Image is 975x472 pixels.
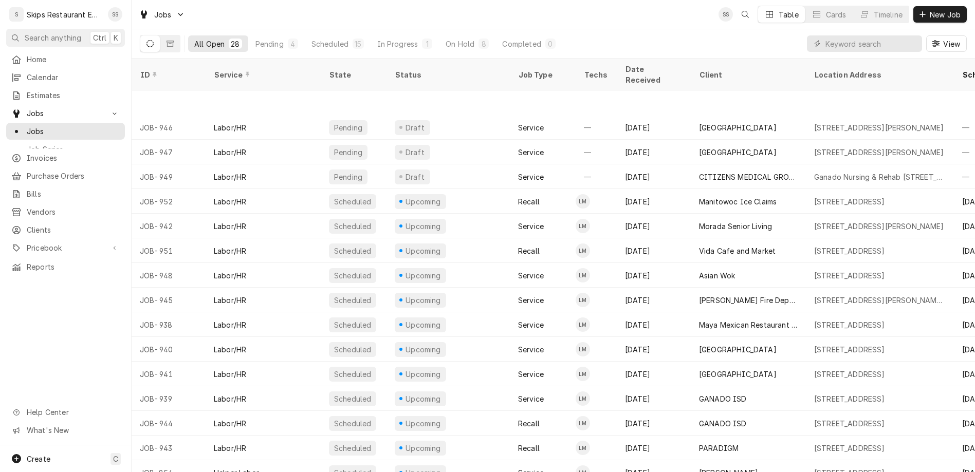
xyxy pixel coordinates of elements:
[825,35,917,52] input: Keyword search
[333,418,372,429] div: Scheduled
[617,337,691,362] div: [DATE]
[6,167,125,184] a: Purchase Orders
[576,194,590,209] div: Longino Monroe's Avatar
[617,411,691,436] div: [DATE]
[404,147,426,158] div: Draft
[214,172,246,182] div: Labor/HR
[926,35,967,52] button: View
[719,7,733,22] div: SS
[576,391,590,406] div: LM
[132,436,206,460] div: JOB-943
[699,246,776,256] div: Vida Cafe and Market
[132,263,206,288] div: JOB-948
[333,270,372,281] div: Scheduled
[132,288,206,312] div: JOB-945
[576,367,590,381] div: Longino Monroe's Avatar
[290,39,296,49] div: 4
[135,6,189,23] a: Go to Jobs
[617,312,691,337] div: [DATE]
[214,319,246,330] div: Labor/HR
[584,69,609,80] div: Techs
[576,115,617,140] div: —
[6,221,125,238] a: Clients
[333,369,372,380] div: Scheduled
[814,369,885,380] div: [STREET_ADDRESS]
[814,393,885,404] div: [STREET_ADDRESS]
[108,7,122,22] div: SS
[699,69,796,80] div: Client
[699,344,777,355] div: [GEOGRAPHIC_DATA]
[814,196,885,207] div: [STREET_ADDRESS]
[617,189,691,214] div: [DATE]
[424,39,430,49] div: 1
[333,443,372,454] div: Scheduled
[27,153,120,163] span: Invoices
[27,144,120,155] span: Job Series
[576,293,590,307] div: Longino Monroe's Avatar
[25,32,81,43] span: Search anything
[576,243,590,258] div: Longino Monroe's Avatar
[814,172,946,182] div: Ganado Nursing & Rehab [STREET_ADDRESS][PERSON_NAME]
[6,105,125,122] a: Go to Jobs
[518,172,544,182] div: Service
[132,214,206,238] div: JOB-942
[699,196,777,207] div: Manitowoc Ice Claims
[719,7,733,22] div: Shan Skipper's Avatar
[518,270,544,281] div: Service
[576,164,617,189] div: —
[814,270,885,281] div: [STREET_ADDRESS]
[132,164,206,189] div: JOB-949
[132,140,206,164] div: JOB-947
[576,367,590,381] div: LM
[699,393,747,404] div: GANADO ISD
[132,189,206,214] div: JOB-952
[814,246,885,256] div: [STREET_ADDRESS]
[779,9,799,20] div: Table
[231,39,240,49] div: 28
[27,261,120,272] span: Reports
[502,39,541,49] div: Completed
[27,425,119,436] span: What's New
[699,418,747,429] div: GANADO ISD
[826,9,847,20] div: Cards
[814,69,944,80] div: Location Address
[699,172,798,182] div: CITIZENS MEDICAL GROUP
[27,108,104,119] span: Jobs
[377,39,418,49] div: In Progress
[6,87,125,104] a: Estimates
[576,140,617,164] div: —
[6,404,125,421] a: Go to Help Center
[928,9,963,20] span: New Job
[699,147,777,158] div: [GEOGRAPHIC_DATA]
[93,32,106,43] span: Ctrl
[576,293,590,307] div: LM
[132,362,206,386] div: JOB-941
[6,239,125,256] a: Go to Pricebook
[27,455,50,463] span: Create
[518,147,544,158] div: Service
[6,203,125,220] a: Vendors
[699,221,772,232] div: Morada Senior Living
[214,344,246,355] div: Labor/HR
[518,369,544,380] div: Service
[404,344,443,355] div: Upcoming
[814,221,944,232] div: [STREET_ADDRESS][PERSON_NAME]
[518,295,544,306] div: Service
[576,441,590,455] div: Longino Monroe's Avatar
[214,443,246,454] div: Labor/HR
[355,39,361,49] div: 15
[113,454,118,464] span: C
[214,418,246,429] div: Labor/HR
[404,270,443,281] div: Upcoming
[404,319,443,330] div: Upcoming
[814,122,944,133] div: [STREET_ADDRESS][PERSON_NAME]
[333,147,363,158] div: Pending
[132,115,206,140] div: JOB-946
[404,369,443,380] div: Upcoming
[404,418,443,429] div: Upcoming
[617,436,691,460] div: [DATE]
[617,115,691,140] div: [DATE]
[404,393,443,404] div: Upcoming
[699,443,739,454] div: PARADIGM
[214,246,246,256] div: Labor/HR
